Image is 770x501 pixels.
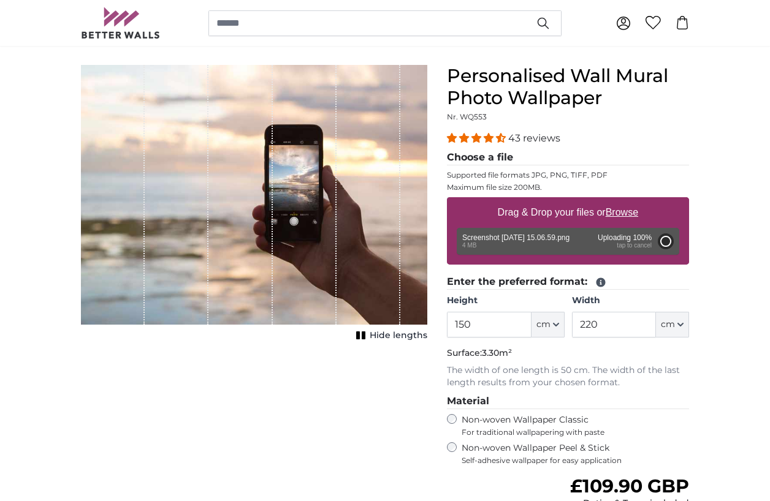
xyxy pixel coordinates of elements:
[447,150,689,165] legend: Choose a file
[81,65,427,344] div: 1 of 1
[447,65,689,109] h1: Personalised Wall Mural Photo Wallpaper
[447,170,689,180] p: Supported file formats JPG, PNG, TIFF, PDF
[462,414,689,437] label: Non-woven Wallpaper Classic
[353,327,427,344] button: Hide lengths
[370,330,427,342] span: Hide lengths
[447,295,564,307] label: Height
[447,364,689,389] p: The width of one length is 50 cm. The width of the last length results from your chosen format.
[447,183,689,192] p: Maximum file size 200MB.
[447,112,487,121] span: Nr. WQ553
[606,207,638,217] u: Browse
[447,394,689,409] legend: Material
[532,312,565,337] button: cm
[661,318,675,331] span: cm
[447,132,508,144] span: 4.40 stars
[462,442,689,465] label: Non-woven Wallpaper Peel & Stick
[536,318,551,331] span: cm
[462,456,689,465] span: Self-adhesive wallpaper for easy application
[493,200,643,225] label: Drag & Drop your files or
[81,7,161,39] img: Betterwalls
[508,132,560,144] span: 43 reviews
[462,428,689,437] span: For traditional wallpapering with paste
[447,274,689,290] legend: Enter the preferred format:
[572,295,689,307] label: Width
[570,475,689,497] span: £109.90 GBP
[656,312,689,337] button: cm
[447,347,689,360] p: Surface:
[482,347,512,358] span: 3.30m²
